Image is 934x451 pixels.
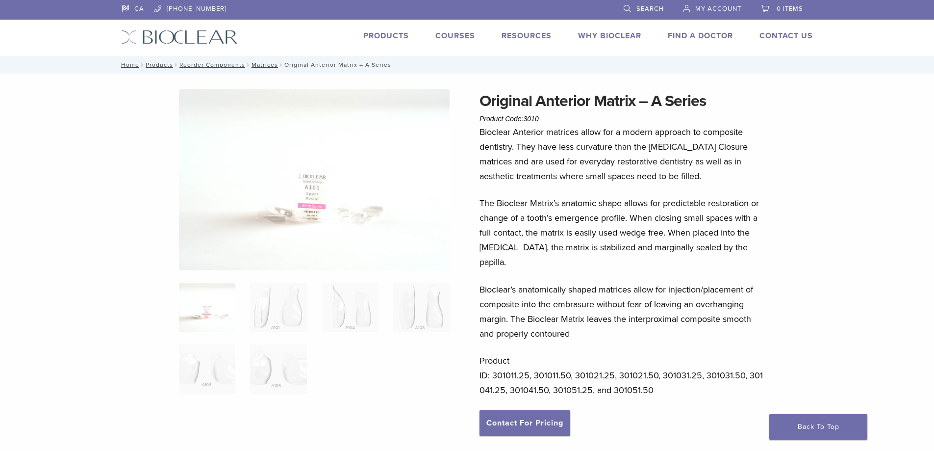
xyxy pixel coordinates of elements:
a: Find A Doctor [668,31,733,41]
a: Back To Top [769,414,867,440]
span: / [278,62,284,67]
span: Search [636,5,664,13]
span: 3010 [524,115,539,123]
p: Product ID: 301011.25, 301011.50, 301021.25, 301021.50, 301031.25, 301031.50, 301041.25, 301041.5... [480,353,768,398]
img: Anterior Original A Series Matrices [179,89,450,270]
a: Courses [435,31,475,41]
p: Bioclear’s anatomically shaped matrices allow for injection/placement of composite into the embra... [480,282,768,341]
span: / [173,62,179,67]
span: / [139,62,146,67]
a: Products [146,61,173,68]
span: My Account [695,5,741,13]
img: Anterior-Original-A-Series-Matrices-324x324.jpg [179,283,235,332]
img: Original Anterior Matrix - A Series - Image 6 [250,345,306,394]
img: Original Anterior Matrix - A Series - Image 5 [179,345,235,394]
a: Contact For Pricing [480,410,570,436]
span: 0 items [777,5,803,13]
a: Contact Us [759,31,813,41]
p: The Bioclear Matrix’s anatomic shape allows for predictable restoration or change of a tooth’s em... [480,196,768,269]
a: Why Bioclear [578,31,641,41]
a: Home [118,61,139,68]
img: Bioclear [122,30,238,44]
a: Matrices [252,61,278,68]
img: Original Anterior Matrix - A Series - Image 3 [322,283,378,332]
a: Resources [502,31,552,41]
h1: Original Anterior Matrix – A Series [480,89,768,113]
img: Original Anterior Matrix - A Series - Image 2 [250,283,306,332]
a: Reorder Components [179,61,245,68]
nav: Original Anterior Matrix – A Series [114,56,820,74]
a: Products [363,31,409,41]
p: Bioclear Anterior matrices allow for a modern approach to composite dentistry. They have less cur... [480,125,768,184]
span: / [245,62,252,67]
img: Original Anterior Matrix - A Series - Image 4 [393,283,449,332]
span: Product Code: [480,115,539,123]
